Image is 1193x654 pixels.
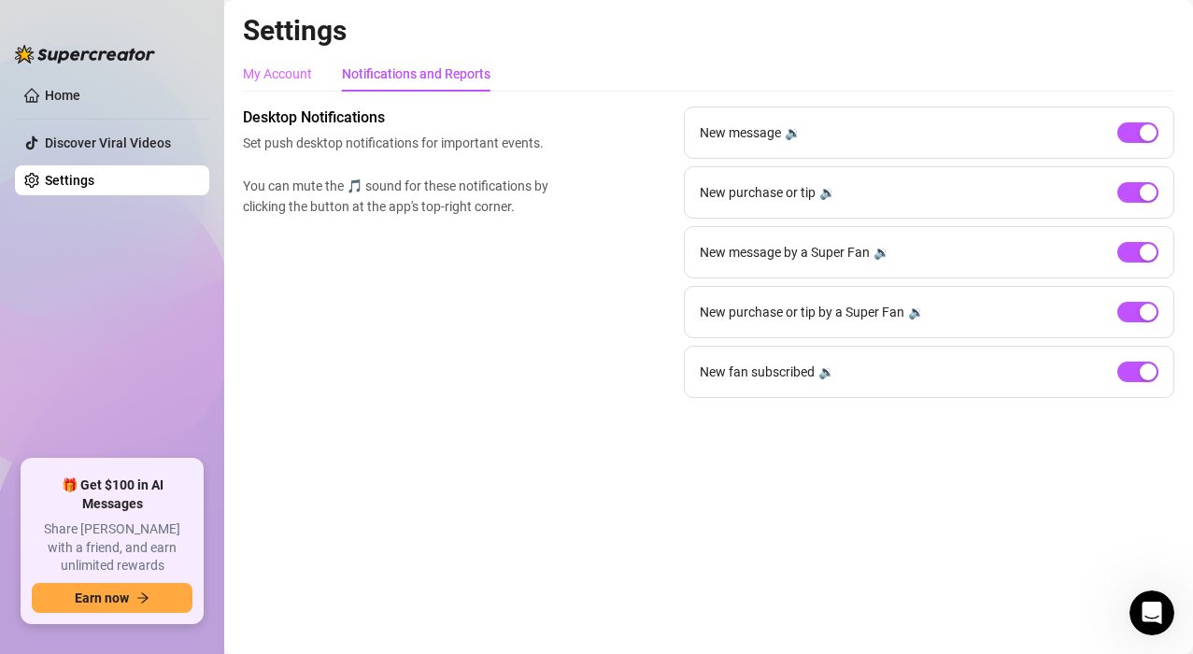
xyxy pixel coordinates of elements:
span: Set push desktop notifications for important events. [243,133,557,153]
h2: Settings [243,13,1174,49]
div: 🔉 [873,242,889,263]
span: Desktop Notifications [243,107,557,129]
a: Settings [45,173,94,188]
div: 🔉 [818,362,834,382]
span: arrow-right [136,591,149,604]
div: Notifications and Reports [342,64,490,84]
a: Home [45,88,80,103]
a: Discover Viral Videos [45,135,171,150]
div: 🔉 [908,302,924,322]
span: New fan subscribed [700,362,815,382]
div: 🔉 [785,122,801,143]
iframe: Intercom live chat [1129,590,1174,635]
span: New purchase or tip by a Super Fan [700,302,904,322]
span: Share [PERSON_NAME] with a friend, and earn unlimited rewards [32,520,192,576]
img: logo-BBDzfeDw.svg [15,45,155,64]
span: Earn now [75,590,129,605]
span: New message [700,122,781,143]
span: 🎁 Get $100 in AI Messages [32,476,192,513]
button: Earn nowarrow-right [32,583,192,613]
div: My Account [243,64,312,84]
span: New message by a Super Fan [700,242,870,263]
div: 🔉 [819,182,835,203]
span: New purchase or tip [700,182,816,203]
span: You can mute the 🎵 sound for these notifications by clicking the button at the app's top-right co... [243,176,557,217]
